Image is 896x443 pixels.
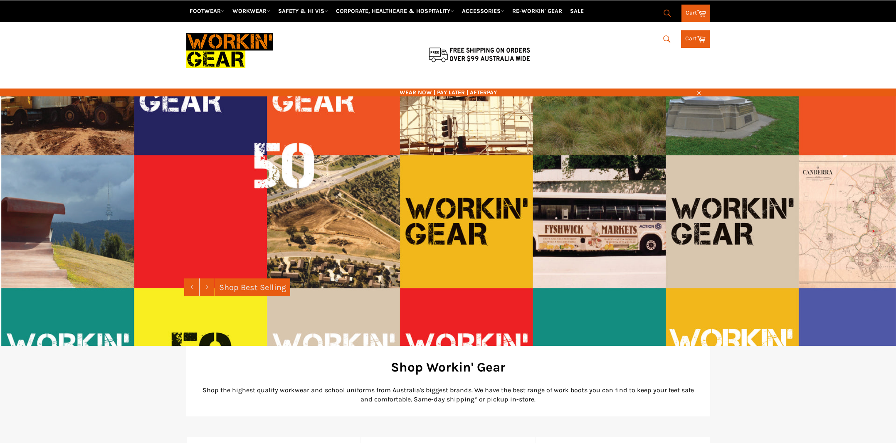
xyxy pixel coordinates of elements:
a: FOOTWEAR [186,4,228,18]
a: Cart [681,5,710,22]
img: Flat $9.95 shipping Australia wide [427,46,531,63]
a: ACCESSORIES [459,4,508,18]
a: WORKWEAR [229,4,274,18]
a: SALE [567,4,587,18]
a: RE-WORKIN' GEAR [509,4,565,18]
span: WEAR NOW | PAY LATER | AFTERPAY [186,89,710,96]
a: Shop Best Selling [215,278,290,296]
h2: Shop Workin' Gear [199,358,698,376]
a: CORPORATE, HEALTHCARE & HOSPITALITY [333,4,457,18]
p: Shop the highest quality workwear and school uniforms from Australia's biggest brands. We have th... [199,386,698,404]
img: Workin Gear leaders in Workwear, Safety Boots, PPE, Uniforms. Australia's No.1 in Workwear [186,27,273,74]
a: Cart [681,30,710,48]
a: SAFETY & HI VIS [275,4,331,18]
